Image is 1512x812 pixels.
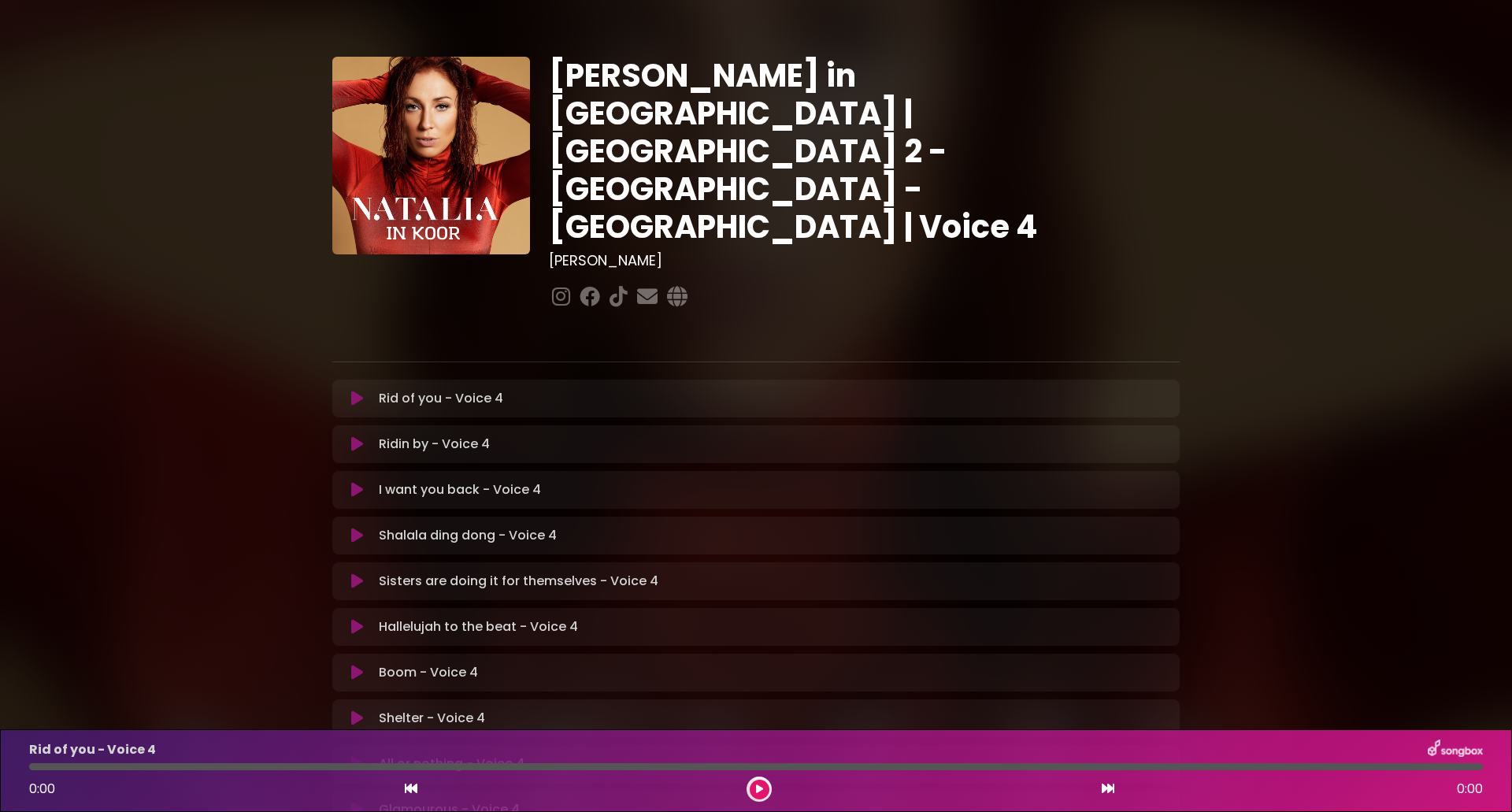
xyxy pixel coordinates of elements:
h1: [PERSON_NAME] in [GEOGRAPHIC_DATA] | [GEOGRAPHIC_DATA] 2 - [GEOGRAPHIC_DATA] - [GEOGRAPHIC_DATA] ... [549,57,1180,246]
p: Boom - Voice 4 [379,663,478,682]
p: I want you back - Voice 4 [379,480,541,499]
p: Ridin by - Voice 4 [379,435,490,454]
span: 0:00 [1457,780,1483,799]
p: Shalala ding dong - Voice 4 [379,526,557,545]
span: 0:00 [29,780,55,798]
p: Rid of you - Voice 4 [379,389,503,408]
p: Hallelujah to the beat - Voice 4 [379,617,578,636]
p: Shelter - Voice 4 [379,709,485,728]
img: YTVS25JmS9CLUqXqkEhs [332,57,530,254]
p: Rid of you - Voice 4 [29,740,156,759]
img: songbox-logo-white.png [1428,740,1483,760]
p: Sisters are doing it for themselves - Voice 4 [379,572,658,591]
h3: [PERSON_NAME] [549,252,1180,269]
